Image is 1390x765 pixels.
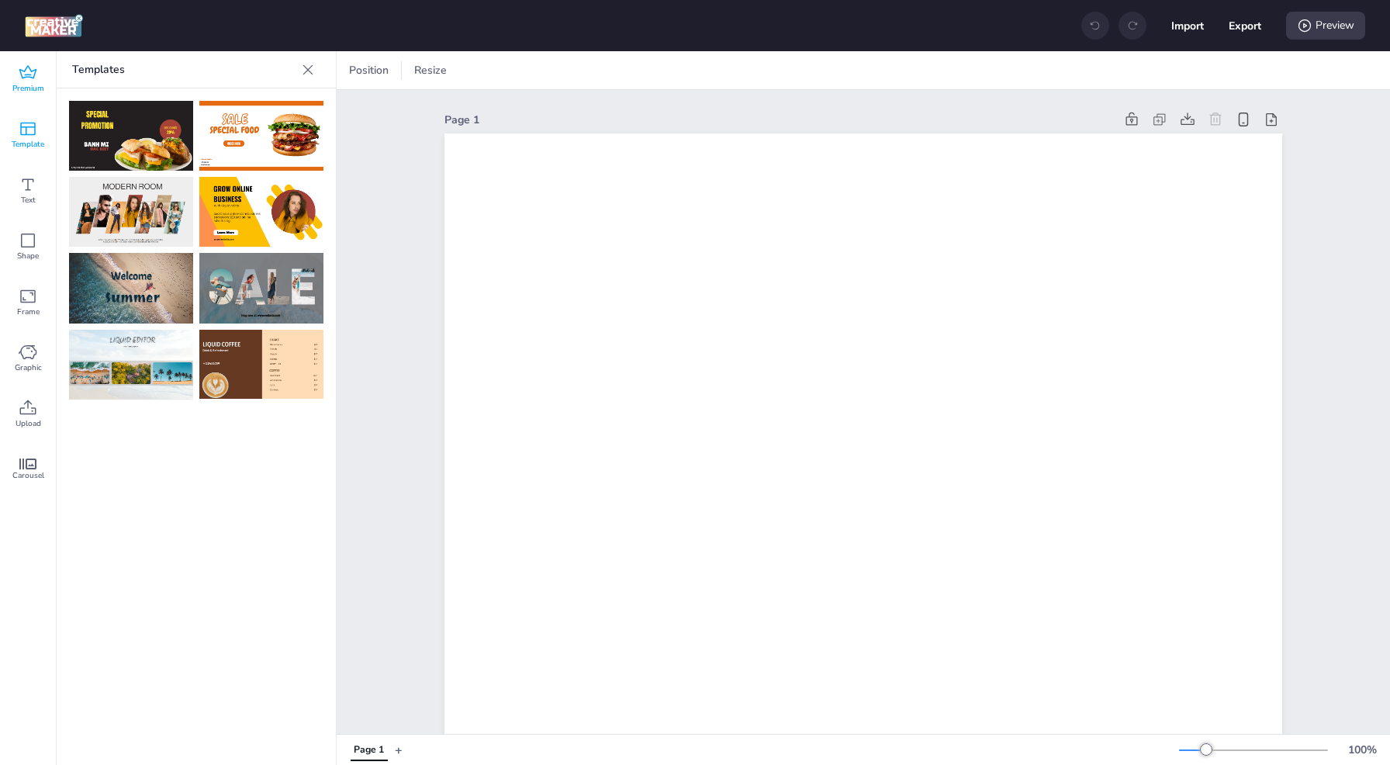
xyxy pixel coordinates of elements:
div: Page 1 [444,112,1115,128]
span: Text [21,194,36,206]
p: Templates [72,51,296,88]
span: Carousel [12,469,44,482]
img: RDvpeV0.png [199,101,323,171]
span: Resize [411,62,450,78]
img: NXLE4hq.png [199,253,323,323]
button: + [395,736,403,763]
span: Graphic [15,362,42,374]
img: wiC1eEj.png [69,253,193,323]
img: P4qF5We.png [69,330,193,400]
img: WX2aUtf.png [199,330,323,400]
div: Tabs [343,736,395,763]
span: Template [12,138,44,151]
span: Shape [17,250,39,262]
span: Upload [16,417,41,430]
div: Page 1 [354,743,384,757]
img: 881XAHt.png [199,177,323,247]
img: zNDi6Os.png [69,101,193,171]
div: Preview [1286,12,1365,40]
span: Position [346,62,392,78]
img: ypUE7hH.png [69,177,193,247]
button: Import [1171,9,1204,42]
span: Frame [17,306,40,318]
div: 100 % [1343,742,1381,758]
span: Premium [12,82,44,95]
img: logo Creative Maker [25,14,83,37]
button: Export [1229,9,1261,42]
